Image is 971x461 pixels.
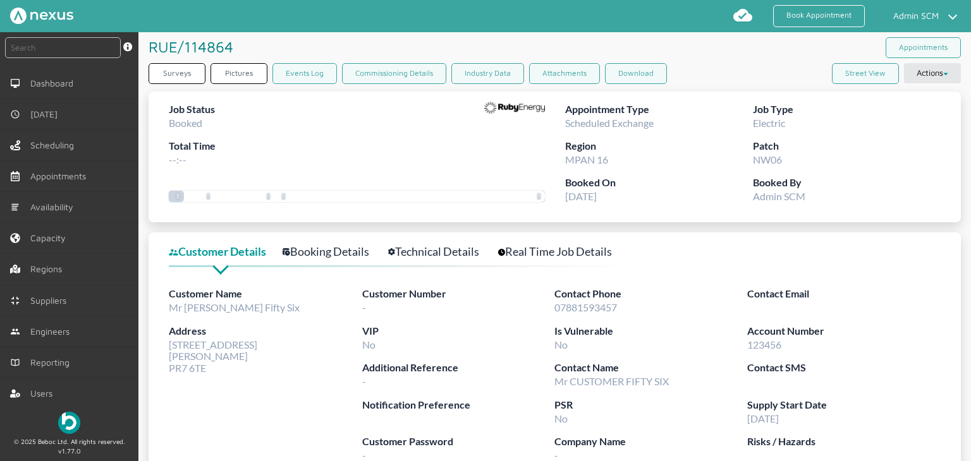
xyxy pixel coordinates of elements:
[362,338,376,350] span: No
[747,360,940,376] label: Contact SMS
[554,301,617,313] span: 07881593457
[149,32,238,61] h1: RUE/114864 ️️️
[904,63,961,83] button: Actions
[10,202,20,212] img: md-list.svg
[747,434,940,450] label: Risks / Hazards
[747,338,781,350] span: 123456
[10,109,20,119] img: md-time.svg
[10,233,20,243] img: capacity-left-menu.svg
[554,434,747,450] label: Company Name
[362,375,366,387] span: -
[565,102,753,117] label: Appointment Type
[753,175,941,191] label: Booked By
[10,326,20,337] img: md-people.svg
[554,286,747,302] label: Contact Phone
[10,264,20,274] img: regions.left-menu.svg
[211,63,267,84] a: Pictures
[565,117,654,129] span: Scheduled Exchange
[565,138,753,154] label: Region
[169,323,362,339] label: Address
[30,388,58,398] span: Users
[30,140,79,150] span: Scheduling
[362,434,555,450] label: Customer Password
[753,190,805,202] span: Admin SCM
[149,63,205,84] a: Surveys
[554,397,747,413] label: PSR
[169,338,257,374] span: [STREET_ADDRESS] [PERSON_NAME] PR7 6TE
[342,63,446,84] a: Commissioning Details
[747,286,940,302] label: Contact Email
[30,233,71,243] span: Capacity
[30,296,71,306] span: Suppliers
[832,63,899,84] button: Street View
[169,138,216,154] label: Total Time
[753,117,785,129] span: Electric
[30,109,63,119] span: [DATE]
[30,357,75,368] span: Reporting
[747,323,940,339] label: Account Number
[362,449,366,461] span: -
[283,242,383,261] a: Booking Details
[10,296,20,306] img: md-contract.svg
[10,357,20,368] img: md-book.svg
[30,171,91,181] span: Appointments
[565,175,753,191] label: Booked On
[554,449,558,461] span: -
[498,242,626,261] a: Real Time Job Details
[554,323,747,339] label: Is Vulnerable
[362,397,555,413] label: Notification Preference
[362,286,555,302] label: Customer Number
[753,102,941,117] label: Job Type
[529,63,600,84] a: Attachments
[733,5,753,25] img: md-cloud-done.svg
[169,102,216,117] label: Job Status
[10,8,73,24] img: Nexus
[10,388,20,398] img: user-left-menu.svg
[10,171,20,181] img: appointments-left-menu.svg
[388,242,493,261] a: Technical Details
[362,360,555,376] label: Additional Reference
[753,138,941,154] label: Patch
[5,37,121,58] input: Search by: Ref, PostCode, MPAN, MPRN, Account, Customer
[565,153,608,165] span: MPAN 16
[30,78,78,88] span: Dashboard
[747,412,779,424] span: [DATE]
[484,102,545,114] img: Supplier Logo
[169,301,300,313] span: Mr [PERSON_NAME] Fifty Six
[362,301,366,313] span: -
[58,412,80,434] img: Beboc Logo
[272,63,337,84] a: Events Log
[169,286,362,302] label: Customer Name
[169,242,280,261] a: Customer Details
[565,190,597,202] span: [DATE]
[451,63,524,84] a: Industry Data
[30,202,78,212] span: Availability
[30,264,67,274] span: Regions
[554,338,568,350] span: No
[747,397,940,413] label: Supply Start Date
[554,375,669,387] span: Mr CUSTOMER FIFTY SIX
[10,140,20,150] img: scheduling-left-menu.svg
[10,78,20,88] img: md-desktop.svg
[605,63,667,84] button: Download
[886,37,961,58] a: Appointments
[169,153,186,165] span: --:--
[169,117,202,129] span: Booked
[30,326,75,337] span: Engineers
[554,412,568,424] span: No
[362,323,555,339] label: VIP
[753,153,782,165] span: NW06
[773,5,865,27] a: Book Appointment
[554,360,747,376] label: Contact Name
